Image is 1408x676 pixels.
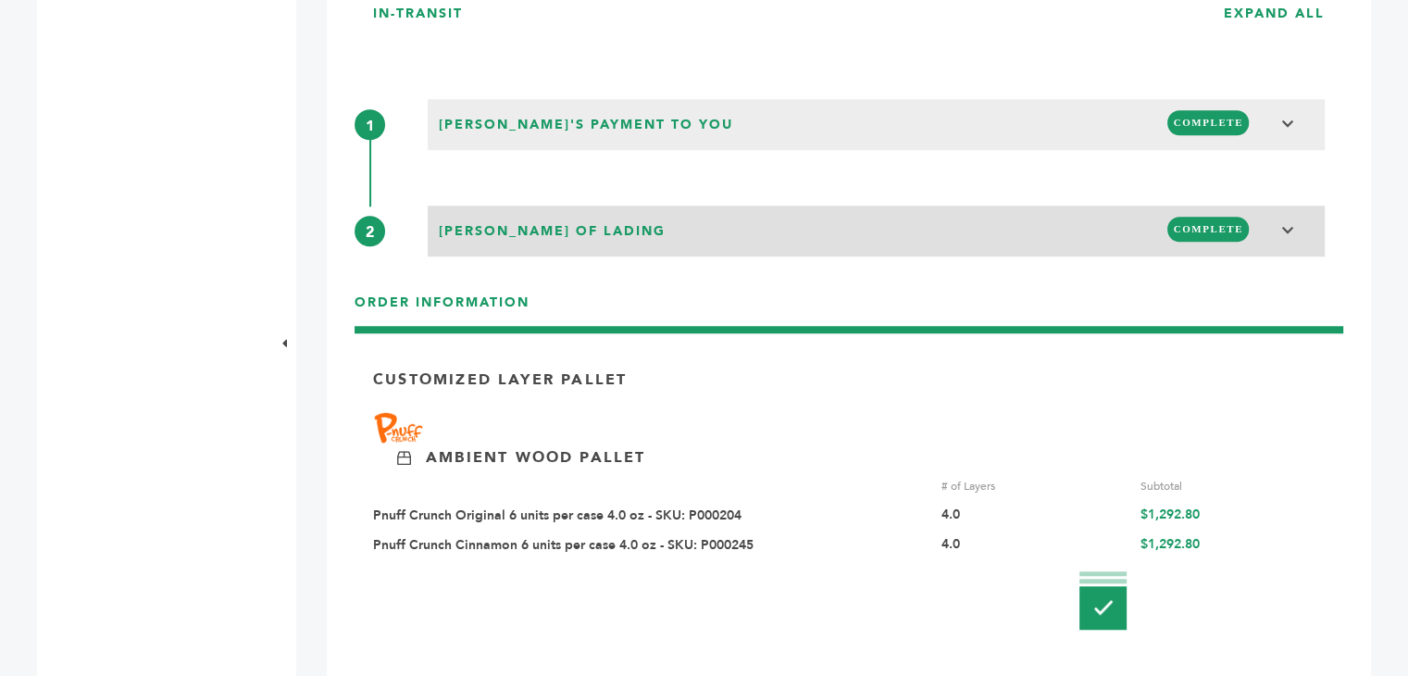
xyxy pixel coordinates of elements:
a: Pnuff Crunch Cinnamon 6 units per case 4.0 oz - SKU: P000245 [373,536,754,554]
div: 4.0 [941,507,1127,525]
h3: ORDER INFORMATION [355,294,1343,326]
p: Customized Layer Pallet [373,369,627,390]
span: COMPLETE [1167,217,1249,242]
div: $1,292.80 [1140,536,1325,555]
span: [PERSON_NAME] of Lading [433,217,671,246]
span: [PERSON_NAME]'s Payment to You [433,110,739,140]
div: Subtotal [1140,478,1325,494]
div: $1,292.80 [1140,507,1325,525]
p: Ambient Wood Pallet [426,447,645,468]
h3: EXPAND ALL [1224,5,1325,23]
span: COMPLETE [1167,110,1249,135]
img: Ambient [397,451,411,465]
a: Pnuff Crunch Original 6 units per case 4.0 oz - SKU: P000204 [373,507,741,524]
div: # of Layers [941,478,1127,494]
img: Pallet-Icons-02.png [1079,571,1127,630]
img: Brand Name [373,410,429,446]
div: 4.0 [941,536,1127,555]
h3: IN-TRANSIT [373,5,463,23]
